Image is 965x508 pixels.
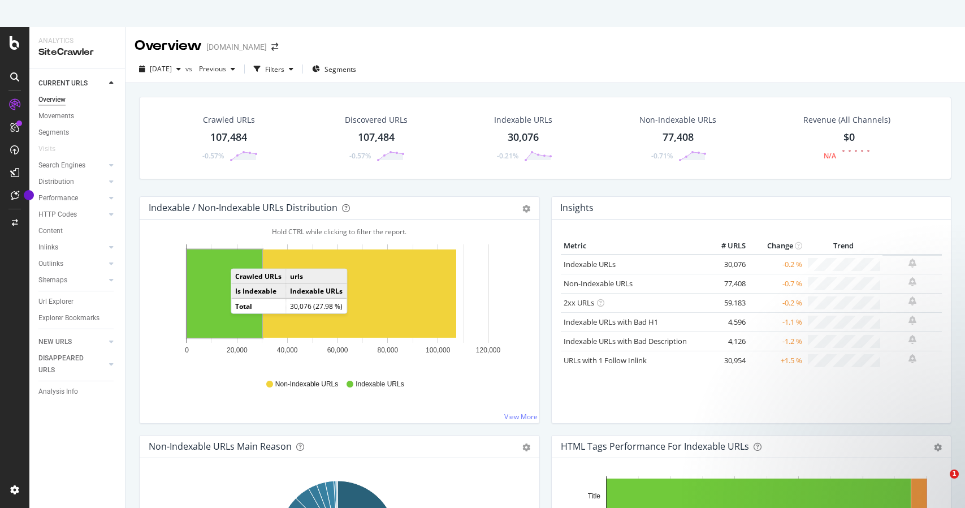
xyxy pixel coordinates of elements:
div: Filters [265,64,284,74]
td: Crawled URLs [231,269,286,284]
a: Movements [38,110,117,122]
text: 0 [185,346,189,354]
a: URLs with 1 Follow Inlink [564,355,647,365]
div: 107,484 [358,130,395,145]
div: Explorer Bookmarks [38,312,99,324]
div: Search Engines [38,160,85,171]
td: -1.2 % [748,332,805,351]
div: -0.57% [202,151,224,161]
div: gear [522,444,530,451]
div: arrow-right-arrow-left [271,43,278,51]
span: 2025 Aug. 8th [150,64,172,74]
span: $0 [843,130,855,144]
a: Sitemaps [38,274,106,286]
div: Indexable URLs [494,114,552,126]
td: -0.2 % [748,255,805,274]
a: View More [504,412,538,421]
svg: A chart. [149,238,526,369]
a: 2xx URLs [564,298,594,308]
text: 60,000 [327,346,348,354]
span: Previous [194,64,226,74]
a: Visits [38,143,67,155]
a: Non-Indexable URLs [564,278,633,289]
td: 30,076 (27.98 %) [286,299,347,313]
a: DISAPPEARED URLS [38,352,106,376]
div: HTTP Codes [38,209,77,221]
a: NEW URLS [38,336,106,348]
text: 100,000 [426,346,451,354]
a: HTTP Codes [38,209,106,221]
div: Performance [38,192,78,204]
td: 30,076 [703,255,748,274]
div: bell-plus [908,277,916,286]
div: CURRENT URLS [38,78,88,89]
a: Performance [38,192,106,204]
div: Sitemaps [38,274,67,286]
div: -0.57% [349,151,371,161]
text: 80,000 [377,346,398,354]
div: Visits [38,143,55,155]
div: bell-plus [908,316,916,325]
div: Outlinks [38,258,63,270]
a: Url Explorer [38,296,117,308]
div: Crawled URLs [203,114,255,126]
th: Metric [561,238,703,255]
text: 20,000 [227,346,248,354]
text: Title [587,492,600,500]
div: HTML Tags Performance for Indexable URLs [561,441,749,452]
div: [DOMAIN_NAME] [206,41,267,53]
div: Tooltip anchor [24,190,34,200]
td: Total [231,299,286,313]
span: vs [185,64,194,74]
div: 107,484 [210,130,247,145]
a: Content [38,225,117,237]
a: Explorer Bookmarks [38,312,117,324]
div: Overview [38,94,66,106]
td: 30,954 [703,351,748,370]
button: Segments [308,60,361,78]
div: bell-plus [908,259,916,268]
a: Overview [38,94,117,106]
div: gear [522,205,530,213]
div: Content [38,225,63,237]
button: Previous [194,60,240,78]
text: 120,000 [476,346,501,354]
div: Url Explorer [38,296,73,308]
div: Discovered URLs [345,114,408,126]
div: -0.71% [651,151,673,161]
div: Indexable / Non-Indexable URLs Distribution [149,202,337,213]
div: Segments [38,127,69,139]
td: -1.1 % [748,312,805,332]
div: 77,408 [663,130,694,145]
div: Non-Indexable URLs [639,114,716,126]
div: DISAPPEARED URLS [38,352,96,376]
div: Analytics [38,36,116,46]
div: Overview [135,36,202,55]
div: bell-plus [908,354,916,363]
td: 59,183 [703,293,748,312]
a: Indexable URLs with Bad H1 [564,317,658,327]
div: Analysis Info [38,386,78,398]
div: Distribution [38,176,74,188]
td: 77,408 [703,274,748,293]
div: NEW URLS [38,336,72,348]
a: CURRENT URLS [38,78,106,89]
a: Search Engines [38,160,106,171]
th: Change [748,238,805,255]
td: 4,126 [703,332,748,351]
td: 4,596 [703,312,748,332]
td: Is Indexable [231,283,286,299]
div: SiteCrawler [38,46,116,59]
td: -0.2 % [748,293,805,312]
td: urls [286,269,347,284]
iframe: Intercom live chat [927,470,954,497]
div: N/A [824,151,836,161]
span: Non-Indexable URLs [275,380,338,389]
span: Revenue (All Channels) [803,114,890,126]
a: Indexable URLs [564,259,616,269]
div: 30,076 [508,130,539,145]
div: -0.21% [497,151,518,161]
button: [DATE] [135,60,185,78]
text: 40,000 [277,346,298,354]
